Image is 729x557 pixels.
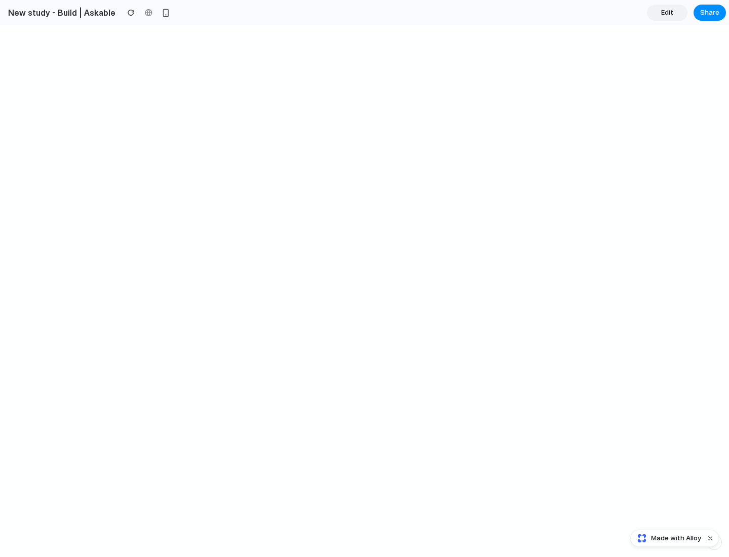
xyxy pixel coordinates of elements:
a: Edit [647,5,687,21]
button: Dismiss watermark [704,532,716,544]
button: Share [694,5,726,21]
span: Made with Alloy [651,533,701,543]
span: Share [700,8,719,18]
h2: New study - Build | Askable [4,7,115,19]
a: Made with Alloy [631,533,702,543]
span: Edit [661,8,673,18]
